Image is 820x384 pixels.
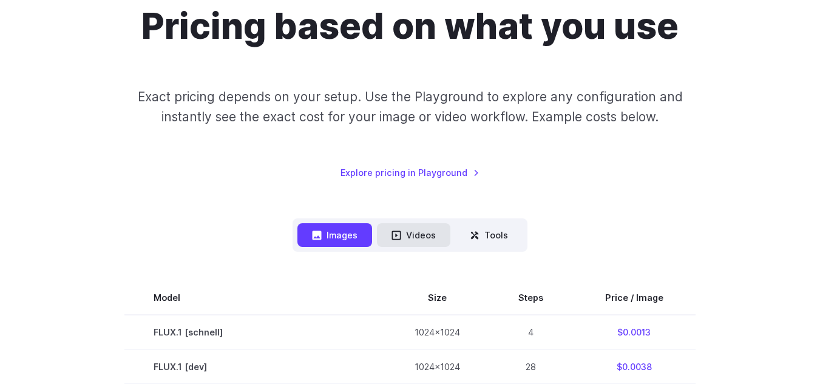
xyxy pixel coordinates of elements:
[297,223,372,247] button: Images
[572,315,696,349] td: $0.0013
[455,223,523,247] button: Tools
[385,281,489,315] th: Size
[124,281,385,315] th: Model
[385,315,489,349] td: 1024x1024
[141,5,679,48] h1: Pricing based on what you use
[124,315,385,349] td: FLUX.1 [schnell]
[572,281,696,315] th: Price / Image
[133,87,686,127] p: Exact pricing depends on your setup. Use the Playground to explore any configuration and instantl...
[385,349,489,383] td: 1024x1024
[489,315,572,349] td: 4
[572,349,696,383] td: $0.0038
[124,349,385,383] td: FLUX.1 [dev]
[377,223,450,247] button: Videos
[489,349,572,383] td: 28
[489,281,572,315] th: Steps
[341,166,479,180] a: Explore pricing in Playground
